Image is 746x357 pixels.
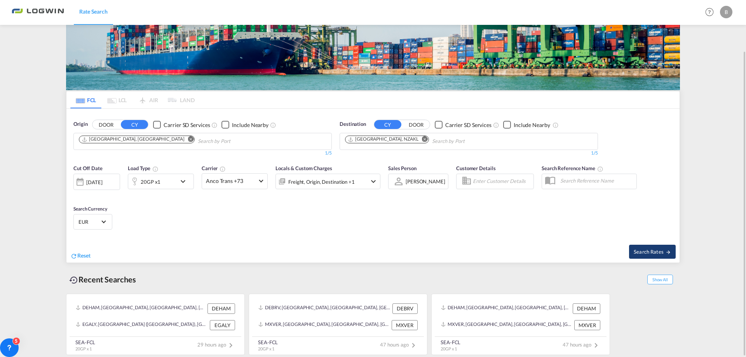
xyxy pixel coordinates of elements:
input: Enter Customer Details [473,176,531,187]
img: bc73a0e0d8c111efacd525e4c8ad7d32.png [12,3,64,21]
span: Reset [77,252,91,259]
div: SEA-FCL [75,339,95,346]
div: Include Nearby [514,121,550,129]
span: 20GP x 1 [258,346,274,351]
div: EGALY, Alexandria (El Iskandariya), Egypt, Northern Africa, Africa [76,320,208,330]
span: Origin [73,120,87,128]
md-icon: Unchecked: Ignores neighbouring ports when fetching rates.Checked : Includes neighbouring ports w... [553,122,559,128]
div: Help [703,5,720,19]
span: Carrier [202,165,226,171]
span: EUR [78,218,100,225]
input: Chips input. [432,135,506,148]
span: Anco Trans +73 [206,177,256,185]
md-icon: Unchecked: Ignores neighbouring ports when fetching rates.Checked : Includes neighbouring ports w... [270,122,276,128]
div: EGALY [210,320,235,330]
div: 1/5 [340,150,598,157]
button: Remove [417,136,429,144]
span: Destination [340,120,366,128]
recent-search-card: DEHAM, [GEOGRAPHIC_DATA], [GEOGRAPHIC_DATA], [GEOGRAPHIC_DATA], [GEOGRAPHIC_DATA] DEHAMMXVER, [GE... [431,294,610,355]
span: Show All [647,275,673,284]
md-datepicker: Select [73,189,79,199]
div: Press delete to remove this chip. [82,136,186,143]
div: MXVER [574,320,600,330]
div: Carrier SD Services [164,121,210,129]
div: B [720,6,732,18]
md-icon: icon-backup-restore [69,275,78,285]
div: DEHAM [207,303,235,313]
span: Sales Person [388,165,417,171]
div: DEBRV, Bremerhaven, Germany, Western Europe, Europe [258,303,390,313]
md-icon: Unchecked: Search for CY (Container Yard) services for all selected carriers.Checked : Search for... [493,122,499,128]
md-icon: Your search will be saved by the below given name [597,166,603,172]
md-select: Select Currency: € EUREuro [78,216,108,227]
div: SEA-FCL [441,339,460,346]
div: DEBRV [392,303,418,313]
span: Help [703,5,716,19]
div: MXVER, Veracruz, Mexico, Mexico & Central America, Americas [441,320,572,330]
div: 1/5 [73,150,332,157]
input: Chips input. [198,135,272,148]
div: DEHAM [573,303,600,313]
button: Search Ratesicon-arrow-right [629,245,676,259]
div: Auckland, NZAKL [348,136,418,143]
div: [PERSON_NAME] [406,178,445,185]
div: 20GP x1 [141,176,160,187]
div: Hamburg, DEHAM [82,136,184,143]
div: Recent Searches [66,271,139,288]
div: 20GP x1icon-chevron-down [128,174,194,189]
recent-search-card: DEBRV, [GEOGRAPHIC_DATA], [GEOGRAPHIC_DATA], [GEOGRAPHIC_DATA], [GEOGRAPHIC_DATA] DEBRVMXVER, [GE... [249,294,427,355]
md-checkbox: Checkbox No Ink [435,120,492,129]
span: 20GP x 1 [75,346,92,351]
span: 20GP x 1 [441,346,457,351]
span: 29 hours ago [197,341,235,348]
md-tab-item: FCL [70,91,101,108]
div: icon-refreshReset [70,252,91,260]
div: DEHAM, Hamburg, Germany, Western Europe, Europe [441,303,571,313]
button: DOOR [92,120,120,129]
div: DEHAM, Hamburg, Germany, Western Europe, Europe [76,303,206,313]
button: CY [121,120,148,129]
div: Freight Origin Destination Factory Stuffingicon-chevron-down [275,174,380,189]
md-icon: icon-chevron-right [591,341,601,350]
div: Carrier SD Services [445,121,492,129]
md-icon: icon-arrow-right [666,249,671,255]
div: [DATE] [86,179,102,186]
md-icon: icon-chevron-down [369,177,378,186]
span: 47 hours ago [380,341,418,348]
md-icon: icon-chevron-right [226,341,235,350]
recent-search-card: DEHAM, [GEOGRAPHIC_DATA], [GEOGRAPHIC_DATA], [GEOGRAPHIC_DATA], [GEOGRAPHIC_DATA] DEHAMEGALY, [GE... [66,294,245,355]
span: Search Reference Name [542,165,603,171]
span: Locals & Custom Charges [275,165,332,171]
input: Search Reference Name [556,175,636,186]
md-icon: icon-refresh [70,253,77,259]
div: MXVER [392,320,418,330]
span: Customer Details [456,165,495,171]
md-chips-wrap: Chips container. Use arrow keys to select chips. [344,133,509,148]
button: Remove [183,136,194,144]
span: Search Rates [634,249,671,255]
md-icon: icon-chevron-down [178,177,192,186]
div: [DATE] [73,174,120,190]
div: Include Nearby [232,121,268,129]
span: Load Type [128,165,159,171]
md-pagination-wrapper: Use the left and right arrow keys to navigate between tabs [70,91,195,108]
span: 47 hours ago [563,341,601,348]
span: Rate Search [79,8,108,15]
md-select: Sales Person: Benjamin Bonhard [405,176,446,187]
div: OriginDOOR CY Checkbox No InkUnchecked: Search for CY (Container Yard) services for all selected ... [66,109,680,262]
md-checkbox: Checkbox No Ink [221,120,268,129]
md-icon: icon-information-outline [152,166,159,172]
md-chips-wrap: Chips container. Use arrow keys to select chips. [78,133,275,148]
div: Press delete to remove this chip. [348,136,420,143]
md-icon: The selected Trucker/Carrierwill be displayed in the rate results If the rates are from another f... [220,166,226,172]
span: Search Currency [73,206,107,212]
button: DOOR [403,120,430,129]
button: CY [374,120,401,129]
md-checkbox: Checkbox No Ink [503,120,550,129]
span: Cut Off Date [73,165,103,171]
div: SEA-FCL [258,339,278,346]
div: MXVER, Veracruz, Mexico, Mexico & Central America, Americas [258,320,390,330]
md-icon: icon-chevron-right [409,341,418,350]
md-checkbox: Checkbox No Ink [153,120,210,129]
